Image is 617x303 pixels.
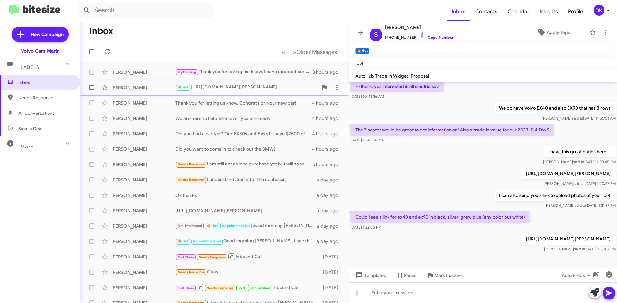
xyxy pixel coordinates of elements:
div: [DATE] [320,269,344,275]
div: [PERSON_NAME] [111,269,175,275]
span: 🔥 Hot [207,224,218,228]
div: a day ago [317,207,344,214]
span: Call Them [178,255,194,259]
div: 4 hours ago [312,130,344,137]
div: a day ago [317,238,344,245]
div: [PERSON_NAME] [111,100,175,106]
input: Search [78,3,213,18]
span: Needs Response [178,162,205,166]
span: More [21,144,34,150]
button: DK [588,5,610,16]
span: New Campaign [31,31,64,38]
div: [PERSON_NAME] [111,207,175,214]
div: [URL][DOMAIN_NAME][PERSON_NAME] [175,207,317,214]
div: Inbound Call [175,253,320,261]
span: All Conversations [18,110,55,116]
div: Inbound Call [175,283,320,291]
p: I can also send you a link to upload photos of your ID.4 [494,189,616,201]
span: said at [575,203,586,208]
p: The 7 seater would be great to get information on! Also a trade in value for our 2023 ID.4 Pro S [350,124,554,136]
span: Save a Deal [18,125,42,132]
div: Good morning [PERSON_NAME], sorry for the late response I was on vacation. Were you able to come ... [175,222,317,230]
span: Try Pausing [178,70,196,74]
div: [PERSON_NAME] [111,192,175,198]
div: [PERSON_NAME] [111,161,175,168]
div: Thank you for letting me know. I have updated our reords. [175,68,312,76]
span: Profile [563,2,588,21]
a: New Campaign [12,27,69,42]
span: [PERSON_NAME] [DATE] 1:20:47 PM [543,181,616,186]
span: said at [574,247,585,251]
span: » [293,48,296,56]
span: Needs Response [178,270,205,274]
div: a day ago [317,223,344,229]
div: Did you find a car yet? Our EX30s and EVs still have $7500 off because Volvo is subsidizing it. [175,130,312,137]
div: [PERSON_NAME] [111,115,175,122]
span: [DATE] 10:43:36 AM [350,94,384,99]
span: [PERSON_NAME] [DATE] 1:23:01 PM [544,247,616,251]
a: Contacts [470,2,503,21]
span: Needs Response [206,286,234,290]
div: a day ago [317,177,344,183]
span: Auto Fields [562,270,593,281]
div: [PERSON_NAME] [111,177,175,183]
span: 🔥 Hot [178,85,189,89]
div: Ok thanks [175,192,317,198]
span: 🔥 Hot [178,239,189,243]
div: Good morning [PERSON_NAME], I see that you been communicating with [PERSON_NAME] and scheduled an... [175,238,317,245]
div: [PERSON_NAME] [111,69,175,75]
span: [PERSON_NAME] [DATE] 1:21:37 PM [545,203,616,208]
button: Mark Inactive [422,270,468,281]
div: [URL][DOMAIN_NAME][PERSON_NAME] [175,84,318,91]
div: [PERSON_NAME] [111,284,175,291]
span: Labels [21,64,39,70]
span: said at [572,116,583,121]
nav: Page navigation example [278,45,341,58]
span: Inbox [447,2,470,21]
span: « [282,48,285,56]
span: [PERSON_NAME] [DATE] 11:55:51 AM [542,116,616,121]
span: [DATE] 12:43:24 PM [350,138,383,142]
span: Needs Response [199,255,226,259]
p: I have this great option here [543,146,616,157]
span: Calendar [503,2,534,21]
span: Insights [534,2,563,21]
span: Sold Verified [249,286,271,290]
span: Inbox [18,79,73,86]
span: Needs Response [178,178,205,182]
span: Appointment Set [222,224,250,228]
span: [PERSON_NAME] [DATE] 1:20:45 PM [543,159,616,164]
span: [PERSON_NAME] [385,23,454,31]
span: Proposal [411,73,429,79]
span: said at [573,181,585,186]
p: We do have Volvo EX40 and also EX90 that has 3 rows [494,102,616,114]
p: Hi there, yes interested in all electric suv [350,80,444,92]
div: [PERSON_NAME] [111,223,175,229]
span: [PHONE_NUMBER] [385,31,454,41]
div: DK [594,5,604,16]
div: 4 hours ago [312,100,344,106]
div: Volvo Cars Marin [21,48,60,54]
div: [PERSON_NAME] [111,130,175,137]
div: [PERSON_NAME] [111,146,175,152]
span: Appointment Set [193,239,221,243]
span: S [374,30,378,40]
div: Thank you for letting us know. Congrats on your new car! [175,100,312,106]
span: Mark Inactive [434,270,463,281]
div: 4 hours ago [312,115,344,122]
h1: Inbox [89,26,113,36]
span: Needs Response [18,95,73,101]
a: Copy Number [420,35,454,40]
span: Sold [238,286,245,290]
div: a day ago [317,192,344,198]
p: [URL][DOMAIN_NAME][PERSON_NAME] [521,233,616,245]
p: Could I see a link for ex40 and ex90 in black, silver, grey, blue (any color but white) [350,211,530,223]
span: Apply Tags [547,27,570,38]
div: We are here to help whenever you are ready [175,115,312,122]
div: [DATE] [320,254,344,260]
span: Older Messages [296,48,337,55]
span: AutoHub Trade In Widget [355,73,408,79]
div: 3 hours ago [312,69,344,75]
div: 4 hours ago [312,146,344,152]
span: Templates [354,270,386,281]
